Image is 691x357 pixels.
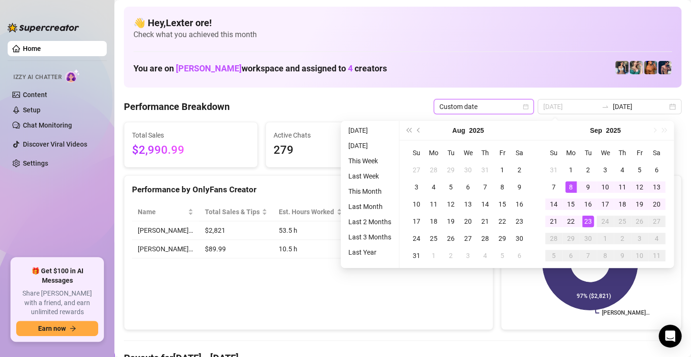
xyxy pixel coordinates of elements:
[634,198,645,210] div: 19
[494,161,511,178] td: 2025-08-01
[445,198,457,210] div: 12
[514,164,525,176] div: 2
[459,196,477,213] td: 2025-08-13
[428,250,439,261] div: 1
[345,247,395,258] li: Last Year
[13,73,61,82] span: Izzy AI Chatter
[442,196,459,213] td: 2025-08-12
[511,161,528,178] td: 2025-08-02
[497,233,508,244] div: 29
[462,164,474,176] div: 30
[494,213,511,230] td: 2025-08-22
[23,140,87,148] a: Discover Viral Videos
[439,99,528,114] span: Custom date
[582,181,594,193] div: 9
[548,164,559,176] div: 31
[428,216,439,227] div: 18
[514,216,525,227] div: 23
[634,181,645,193] div: 12
[651,216,662,227] div: 27
[462,216,474,227] div: 20
[459,144,477,161] th: We
[548,250,559,261] div: 5
[651,181,662,193] div: 13
[548,198,559,210] div: 14
[348,63,353,73] span: 4
[545,144,562,161] th: Su
[442,230,459,247] td: 2025-08-26
[445,233,457,244] div: 26
[511,247,528,264] td: 2025-09-06
[23,45,41,52] a: Home
[133,30,672,40] span: Check what you achieved this month
[497,164,508,176] div: 1
[631,196,648,213] td: 2025-09-19
[597,247,614,264] td: 2025-10-08
[16,289,98,317] span: Share [PERSON_NAME] with a friend, and earn unlimited rewards
[648,144,665,161] th: Sa
[132,141,250,159] span: $2,990.99
[132,183,485,196] div: Performance by OnlyFans Creator
[600,198,611,210] div: 17
[494,178,511,196] td: 2025-08-08
[411,216,422,227] div: 17
[411,198,422,210] div: 10
[562,144,579,161] th: Mo
[445,250,457,261] div: 2
[403,121,414,140] button: Last year (Control + left)
[601,103,609,110] span: swap-right
[345,201,395,212] li: Last Month
[545,213,562,230] td: 2025-09-21
[600,164,611,176] div: 3
[631,230,648,247] td: 2025-10-03
[425,230,442,247] td: 2025-08-25
[414,121,424,140] button: Previous month (PageUp)
[597,161,614,178] td: 2025-09-03
[497,216,508,227] div: 22
[23,91,47,99] a: Content
[497,181,508,193] div: 8
[462,250,474,261] div: 3
[199,221,274,240] td: $2,821
[345,186,395,197] li: This Month
[425,161,442,178] td: 2025-07-28
[132,240,199,258] td: [PERSON_NAME]…
[579,144,597,161] th: Tu
[442,247,459,264] td: 2025-09-02
[648,230,665,247] td: 2025-10-04
[511,213,528,230] td: 2025-08-23
[651,164,662,176] div: 6
[462,198,474,210] div: 13
[345,216,395,228] li: Last 2 Months
[408,247,425,264] td: 2025-08-31
[479,233,491,244] div: 28
[479,250,491,261] div: 4
[70,325,76,332] span: arrow-right
[617,216,628,227] div: 25
[565,198,577,210] div: 15
[634,250,645,261] div: 10
[408,161,425,178] td: 2025-07-27
[497,250,508,261] div: 5
[600,216,611,227] div: 24
[279,207,335,217] div: Est. Hours Worked
[634,233,645,244] div: 3
[274,130,391,140] span: Active Chats
[545,230,562,247] td: 2025-09-28
[597,230,614,247] td: 2025-10-01
[411,250,422,261] div: 31
[425,178,442,196] td: 2025-08-04
[615,61,629,74] img: Katy
[425,213,442,230] td: 2025-08-18
[477,178,494,196] td: 2025-08-07
[579,178,597,196] td: 2025-09-09
[425,144,442,161] th: Mo
[176,63,242,73] span: [PERSON_NAME]
[613,101,667,112] input: End date
[644,61,657,74] img: JG
[631,213,648,230] td: 2025-09-26
[617,233,628,244] div: 2
[273,221,348,240] td: 53.5 h
[651,198,662,210] div: 20
[614,144,631,161] th: Th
